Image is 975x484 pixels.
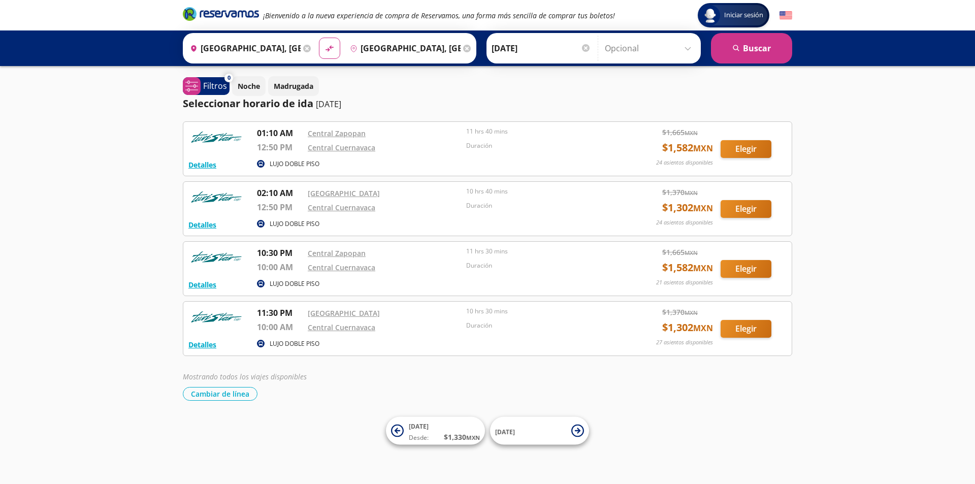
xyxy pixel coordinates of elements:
em: ¡Bienvenido a la nueva experiencia de compra de Reservamos, una forma más sencilla de comprar tus... [263,11,615,20]
p: 01:10 AM [257,127,303,139]
button: English [779,9,792,22]
a: Brand Logo [183,6,259,24]
small: MXN [466,434,480,441]
p: 21 asientos disponibles [656,278,713,287]
button: [DATE] [490,417,589,445]
small: MXN [693,322,713,334]
p: 24 asientos disponibles [656,158,713,167]
img: RESERVAMOS [188,127,244,147]
button: Noche [232,76,266,96]
p: 11 hrs 40 mins [466,127,620,136]
em: Mostrando todos los viajes disponibles [183,372,307,381]
span: Iniciar sesión [720,10,767,20]
span: [DATE] [495,427,515,436]
span: $ 1,302 [662,200,713,215]
button: Cambiar de línea [183,387,257,401]
p: 10:00 AM [257,261,303,273]
p: LUJO DOBLE PISO [270,159,319,169]
span: $ 1,370 [662,307,698,317]
small: MXN [685,129,698,137]
small: MXN [693,203,713,214]
a: Central Cuernavaca [308,143,375,152]
p: Duración [466,201,620,210]
span: Desde: [409,433,429,442]
p: Seleccionar horario de ida [183,96,313,111]
p: 27 asientos disponibles [656,338,713,347]
p: Noche [238,81,260,91]
input: Elegir Fecha [492,36,591,61]
span: $ 1,370 [662,187,698,198]
i: Brand Logo [183,6,259,21]
input: Buscar Destino [346,36,461,61]
a: Central Zapopan [308,248,366,258]
img: RESERVAMOS [188,187,244,207]
p: [DATE] [316,98,341,110]
button: Madrugada [268,76,319,96]
button: Detalles [188,279,216,290]
a: Central Cuernavaca [308,322,375,332]
p: 10:30 PM [257,247,303,259]
a: Central Cuernavaca [308,263,375,272]
button: Detalles [188,339,216,350]
button: Elegir [721,140,771,158]
p: 10 hrs 30 mins [466,307,620,316]
span: $ 1,665 [662,127,698,138]
small: MXN [693,263,713,274]
button: Elegir [721,320,771,338]
p: Duración [466,321,620,330]
p: 24 asientos disponibles [656,218,713,227]
input: Buscar Origen [186,36,301,61]
p: Duración [466,261,620,270]
a: [GEOGRAPHIC_DATA] [308,188,380,198]
p: 11:30 PM [257,307,303,319]
span: $ 1,302 [662,320,713,335]
p: 11 hrs 30 mins [466,247,620,256]
button: Buscar [711,33,792,63]
p: 10 hrs 40 mins [466,187,620,196]
span: $ 1,330 [444,432,480,442]
img: RESERVAMOS [188,307,244,327]
small: MXN [693,143,713,154]
input: Opcional [605,36,696,61]
small: MXN [685,249,698,256]
button: Elegir [721,200,771,218]
p: 12:50 PM [257,141,303,153]
p: 10:00 AM [257,321,303,333]
p: Duración [466,141,620,150]
button: Detalles [188,159,216,170]
button: [DATE]Desde:$1,330MXN [386,417,485,445]
a: Central Cuernavaca [308,203,375,212]
p: 12:50 PM [257,201,303,213]
p: 02:10 AM [257,187,303,199]
span: $ 1,582 [662,140,713,155]
small: MXN [685,309,698,316]
a: [GEOGRAPHIC_DATA] [308,308,380,318]
img: RESERVAMOS [188,247,244,267]
span: [DATE] [409,422,429,431]
p: Madrugada [274,81,313,91]
p: Filtros [203,80,227,92]
span: 0 [227,74,231,82]
span: $ 1,665 [662,247,698,257]
a: Central Zapopan [308,128,366,138]
span: $ 1,582 [662,260,713,275]
button: Elegir [721,260,771,278]
button: 0Filtros [183,77,230,95]
p: LUJO DOBLE PISO [270,219,319,229]
p: LUJO DOBLE PISO [270,279,319,288]
small: MXN [685,189,698,197]
button: Detalles [188,219,216,230]
p: LUJO DOBLE PISO [270,339,319,348]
